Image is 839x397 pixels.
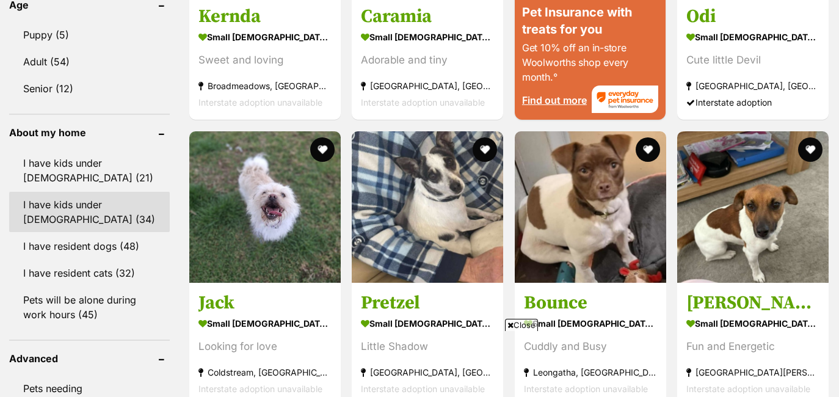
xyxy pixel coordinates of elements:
[505,319,538,331] span: Close
[198,291,332,315] h3: Jack
[198,97,322,107] span: Interstate adoption unavailable
[686,315,819,332] strong: small [DEMOGRAPHIC_DATA] Dog
[524,315,657,332] strong: small [DEMOGRAPHIC_DATA] Dog
[198,78,332,94] strong: Broadmeadows, [GEOGRAPHIC_DATA]
[686,52,819,68] div: Cute little Devil
[686,78,819,94] strong: [GEOGRAPHIC_DATA], [GEOGRAPHIC_DATA]
[198,315,332,332] strong: small [DEMOGRAPHIC_DATA] Dog
[310,137,334,162] button: favourite
[686,338,819,355] div: Fun and Energetic
[361,78,494,94] strong: [GEOGRAPHIC_DATA], [GEOGRAPHIC_DATA]
[9,260,170,286] a: I have resident cats (32)
[677,131,829,283] img: Odie - Jack Russell Terrier Dog
[686,5,819,28] h3: Odi
[361,5,494,28] h3: Caramia
[9,192,170,232] a: I have kids under [DEMOGRAPHIC_DATA] (34)
[361,97,485,107] span: Interstate adoption unavailable
[198,5,332,28] h3: Kernda
[9,127,170,138] header: About my home
[686,28,819,46] strong: small [DEMOGRAPHIC_DATA] Dog
[123,336,716,391] iframe: Advertisement
[515,131,666,283] img: Bounce - Jack Russell Terrier x Pug Dog
[9,76,170,101] a: Senior (12)
[198,28,332,46] strong: small [DEMOGRAPHIC_DATA] Dog
[361,291,494,315] h3: Pretzel
[361,315,494,332] strong: small [DEMOGRAPHIC_DATA] Dog
[473,137,497,162] button: favourite
[9,353,170,364] header: Advanced
[352,131,503,283] img: Pretzel - Jack Russell Terrier Dog
[361,28,494,46] strong: small [DEMOGRAPHIC_DATA] Dog
[9,22,170,48] a: Puppy (5)
[9,150,170,191] a: I have kids under [DEMOGRAPHIC_DATA] (21)
[686,384,810,394] span: Interstate adoption unavailable
[198,52,332,68] div: Sweet and loving
[524,291,657,315] h3: Bounce
[635,137,659,162] button: favourite
[9,49,170,75] a: Adult (54)
[686,291,819,315] h3: [PERSON_NAME]
[9,287,170,327] a: Pets will be alone during work hours (45)
[9,233,170,259] a: I have resident dogs (48)
[798,137,823,162] button: favourite
[686,94,819,111] div: Interstate adoption
[361,52,494,68] div: Adorable and tiny
[686,364,819,381] strong: [GEOGRAPHIC_DATA][PERSON_NAME][GEOGRAPHIC_DATA]
[189,131,341,283] img: Jack - Maltese x Pug Dog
